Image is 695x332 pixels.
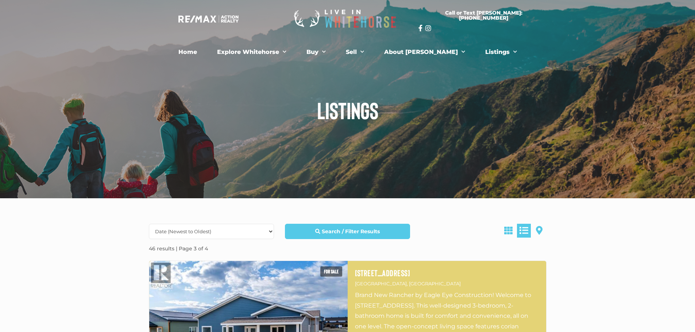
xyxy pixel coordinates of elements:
[379,45,471,59] a: About [PERSON_NAME]
[320,266,342,277] span: For sale
[418,6,549,25] a: Call or Text [PERSON_NAME]: [PHONE_NUMBER]
[212,45,292,59] a: Explore Whitehorse
[301,45,331,59] a: Buy
[340,45,370,59] a: Sell
[143,98,552,122] h1: Listings
[355,280,539,288] p: [GEOGRAPHIC_DATA], [GEOGRAPHIC_DATA]
[173,45,202,59] a: Home
[480,45,522,59] a: Listings
[149,245,208,252] strong: 46 results | Page 3 of 4
[322,228,380,235] strong: Search / Filter Results
[355,268,539,278] a: [STREET_ADDRESS]
[147,45,548,59] nav: Menu
[427,10,540,20] span: Call or Text [PERSON_NAME]: [PHONE_NUMBER]
[285,224,410,239] a: Search / Filter Results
